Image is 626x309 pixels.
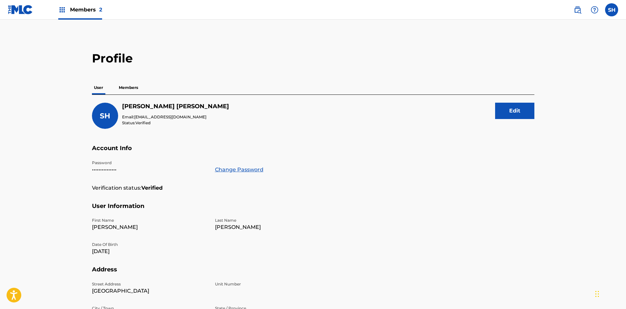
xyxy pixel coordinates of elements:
p: [PERSON_NAME] [215,223,330,231]
span: SH [100,112,110,120]
strong: Verified [141,184,163,192]
iframe: Resource Center [608,205,626,258]
p: [GEOGRAPHIC_DATA] [92,287,207,295]
p: Date Of Birth [92,242,207,248]
h5: Account Info [92,145,534,160]
img: help [591,6,599,14]
p: User [92,81,105,94]
p: Members [117,81,140,94]
p: Email: [122,114,229,120]
p: Password [92,160,207,166]
img: Top Rightsholders [58,6,66,14]
span: [EMAIL_ADDRESS][DOMAIN_NAME] [134,114,206,119]
a: Change Password [215,166,263,174]
p: Unit Number [215,281,330,287]
h5: Address [92,266,534,281]
button: Edit [495,103,534,119]
p: Verification status: [92,184,141,192]
h5: Sahil Hansda [122,103,229,110]
img: MLC Logo [8,5,33,14]
div: Help [588,3,601,16]
span: Members [70,6,102,13]
div: Drag [595,284,599,304]
p: Status: [122,120,229,126]
p: [DATE] [92,248,207,255]
iframe: Chat Widget [593,278,626,309]
p: [PERSON_NAME] [92,223,207,231]
span: 2 [99,7,102,13]
p: ••••••••••••••• [92,166,207,174]
p: Last Name [215,217,330,223]
span: Verified [135,120,151,125]
a: Public Search [571,3,584,16]
h5: User Information [92,202,534,218]
img: search [574,6,581,14]
div: User Menu [605,3,618,16]
p: First Name [92,217,207,223]
h2: Profile [92,51,534,66]
p: Street Address [92,281,207,287]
